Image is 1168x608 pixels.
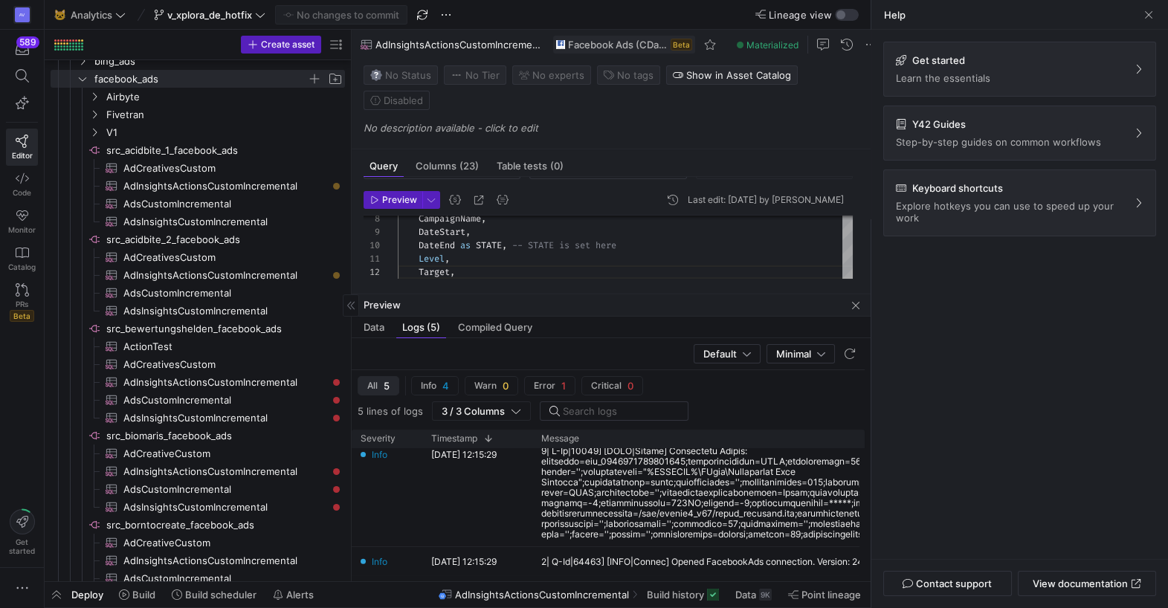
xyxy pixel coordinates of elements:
a: Code [6,166,38,203]
button: No statusNo Status [364,65,438,85]
span: No Status [370,69,431,81]
div: Press SPACE to select this row. [51,516,345,534]
span: V1 [106,124,343,141]
button: Build scheduler [165,582,263,607]
span: Monitor [8,225,36,234]
div: 589 [16,36,39,48]
p: No description available - click to edit [364,122,865,134]
a: AdsCustomIncremental​​​​​​​​​ [51,569,345,587]
div: Press SPACE to select this row. [51,123,345,141]
p: Explore hotkeys you can use to speed up your work [896,200,1133,224]
span: Alerts [286,589,314,601]
span: Analytics [71,9,112,21]
span: , [450,266,455,278]
span: 1 [561,380,566,392]
span: No Tier [451,69,500,81]
span: 5 [384,380,390,392]
span: 0 [503,380,509,392]
button: Preview [364,191,422,209]
span: Query [370,161,398,171]
span: AdInsightsActionsCustomIncremental [455,589,629,601]
span: src_acidbite_1_facebook_ads​​​​​​​​ [106,142,343,159]
button: Create asset [241,36,321,54]
span: Facebook Ads (CData) [568,39,668,51]
div: 9 [364,225,380,239]
button: Build [112,582,162,607]
a: AdCreativesCustom​​​​​​​​​ [51,355,345,373]
div: Press SPACE to select this row. [51,498,345,516]
button: No tierNo Tier [444,65,506,85]
a: Editor [6,129,38,166]
div: AV [15,7,30,22]
p: Get started [912,54,965,66]
span: AdCreativesCustom​​​​​​​​​ [123,249,328,266]
div: Last edit: [DATE] by [PERSON_NAME] [688,195,844,205]
div: Press SPACE to select this row. [51,480,345,498]
span: Deploy [71,589,103,601]
span: Contact support [916,578,992,589]
span: Code [13,188,31,197]
span: AdInsightsActionsCustomIncremental​​​​​​​​​ [123,267,328,284]
div: Press SPACE to select this row. [51,373,345,391]
span: src_bewertungshelden_facebook_ads​​​​​​​​ [106,320,343,337]
button: Data9K [729,582,778,607]
div: Press SPACE to select this row. [51,106,345,123]
img: undefined [556,40,565,49]
div: 9K [759,589,772,601]
div: Press SPACE to select this row. [51,462,345,480]
button: Y42 GuidesStep-by-step guides on common workflows [883,106,1156,161]
span: Error [534,381,555,391]
p: Step-by-step guides on common workflows [896,136,1101,148]
div: Press SPACE to select this row. [51,52,345,70]
a: src_bewertungshelden_facebook_ads​​​​​​​​ [51,320,345,337]
span: src_biomaris_facebook_ads​​​​​​​​ [106,427,343,444]
span: v_xplora_de_hotfix [167,9,252,21]
span: Editor [12,151,33,160]
button: Warn0 [465,376,518,395]
img: No tier [451,69,462,81]
a: AdsInsightsCustomIncremental​​​​​​​​​ [51,409,345,427]
button: v_xplora_de_hotfix [150,5,269,25]
a: View documentation [1018,571,1156,596]
div: Press SPACE to select this row. [51,195,345,213]
span: AdsInsightsCustomIncremental​​​​​​​​​ [123,213,328,230]
span: PRs [16,300,28,308]
span: Preview [382,195,417,205]
button: Point lineage [781,582,868,607]
div: Press SPACE to select this row. [51,284,345,302]
span: Timestamp [431,433,477,444]
a: AdInsightsActionsCustomIncremental​​​​​​​​​ [51,552,345,569]
span: Catalog [8,262,36,271]
span: Point lineage [801,589,861,601]
div: Press SPACE to select this row. [51,552,345,569]
span: Get started [9,537,35,555]
span: Create asset [261,39,314,50]
a: AdsInsightsCustomIncremental​​​​​​​​​ [51,498,345,516]
a: src_acidbite_1_facebook_ads​​​​​​​​ [51,141,345,159]
button: Keyboard shortcutsExplore hotkeys you can use to speed up your work [883,169,1156,236]
y42-timestamp-cell-renderer: [DATE] 12:15:29 [431,554,497,569]
a: Monitor [6,203,38,240]
button: Info4 [411,376,459,395]
span: Airbyte [106,88,343,106]
div: Press SPACE to select this row. [51,141,345,159]
span: AdInsightsActionsCustomIncremental [375,39,544,51]
input: Search logs [563,405,676,417]
button: Critical0 [581,376,643,395]
span: Compiled Query [458,323,532,332]
div: Press SPACE to select this row. [51,177,345,195]
span: Columns [416,161,479,171]
div: Press SPACE to select this row. [51,320,345,337]
span: AdsInsightsCustomIncremental​​​​​​​​​ [123,410,328,427]
a: AV [6,2,38,28]
span: , [445,253,450,265]
div: 12 [364,265,380,279]
a: PRsBeta [6,277,38,328]
span: Critical [591,381,622,391]
a: src_borntocreate_facebook_ads​​​​​​​​ [51,516,345,534]
div: Press SPACE to select this row. [51,444,345,462]
span: Default [703,348,737,360]
div: Press SPACE to select this row. [51,248,345,266]
y42-timestamp-cell-renderer: [DATE] 12:15:29 [431,447,497,462]
span: Info [372,554,387,569]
